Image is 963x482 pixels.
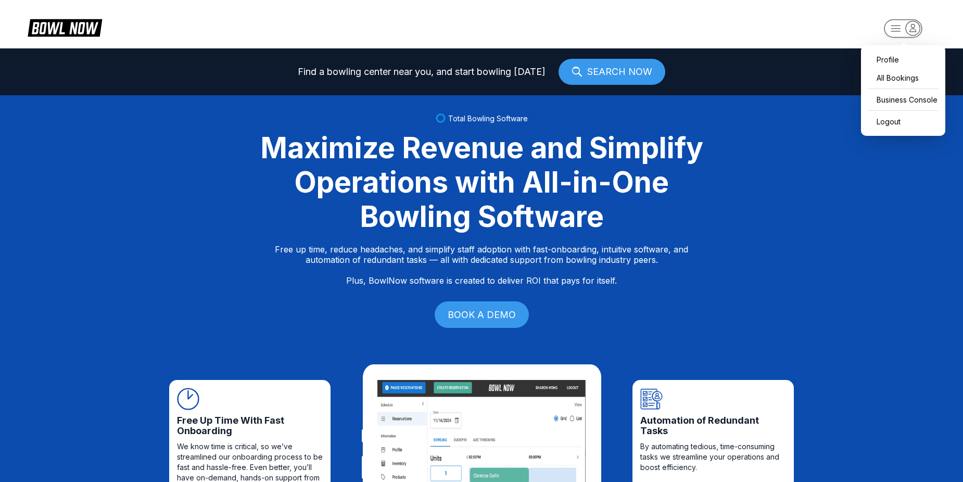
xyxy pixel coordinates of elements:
button: Logout [866,112,903,131]
span: Free Up Time With Fast Onboarding [177,415,323,436]
a: Profile [866,50,940,69]
a: SEARCH NOW [559,59,665,85]
span: Automation of Redundant Tasks [640,415,786,436]
span: Total Bowling Software [448,114,528,123]
span: Find a bowling center near you, and start bowling [DATE] [298,67,546,77]
p: Free up time, reduce headaches, and simplify staff adoption with fast-onboarding, intuitive softw... [275,244,688,286]
a: BOOK A DEMO [435,301,529,328]
a: All Bookings [866,69,940,87]
span: By automating tedious, time-consuming tasks we streamline your operations and boost efficiency. [640,441,786,473]
a: Business Console [866,91,940,109]
div: Maximize Revenue and Simplify Operations with All-in-One Bowling Software [247,131,716,234]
